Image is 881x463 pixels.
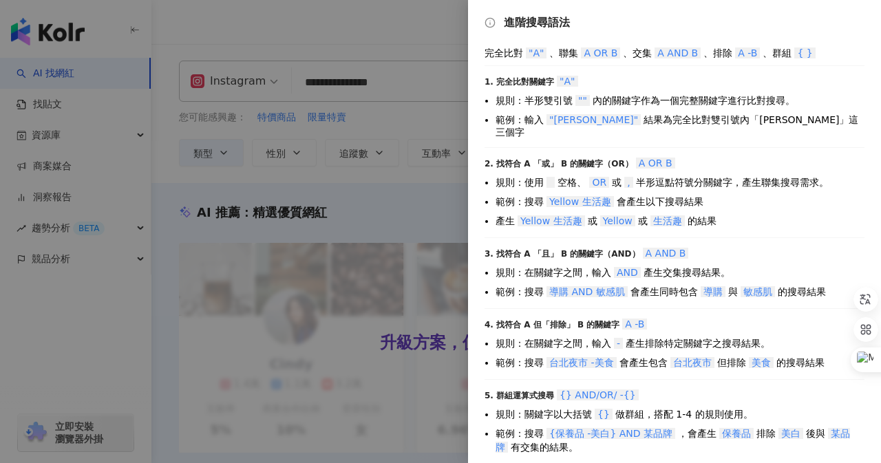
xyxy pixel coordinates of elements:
[485,156,864,170] div: 2. 找符合 A 「或」 B 的關鍵字（OR）
[485,46,864,60] div: 完全比對 、聯集 、交集 、排除 、群組
[670,357,714,368] span: 台北夜市
[496,195,864,208] li: 範例：搜尋 會產生以下搜尋結果
[496,356,864,369] li: 範例：搜尋 會產生包含 但排除 的搜尋結果
[485,17,864,29] div: 進階搜尋語法
[496,427,864,454] li: 範例：搜尋 ，會產生 排除 後與 有交集的結果。
[575,95,590,106] span: ""
[546,428,675,439] span: {保養品 -美白} AND 某品牌
[496,113,864,138] li: 範例：輸入 結果為完全比對雙引號內「[PERSON_NAME]」這三個字
[496,214,864,228] li: 產生 或 或 的結果
[546,357,617,368] span: 台北夜市 -美食
[557,76,577,87] span: "A"
[496,407,864,421] li: 規則：關鍵字以大括號 做群組，搭配 1-4 的規則使用。
[546,286,628,297] span: 導購 AND 敏感肌
[614,338,623,349] span: -
[557,389,639,400] span: {} AND/OR/ -{}
[749,357,774,368] span: 美食
[526,47,546,58] span: "A"
[496,336,864,350] li: 規則：在關鍵字之間，輸入 產生排除特定關鍵字之搜尋結果。
[546,196,614,207] span: Yellow 生活趣
[485,246,864,260] div: 3. 找符合 A 「且」 B 的關鍵字（AND）
[614,267,641,278] span: AND
[600,215,635,226] span: Yellow
[643,248,689,259] span: A AND B
[581,47,620,58] span: A OR B
[546,114,641,125] span: "[PERSON_NAME]"
[595,409,613,420] span: {}
[624,177,633,188] span: ,
[496,175,864,189] li: 規則：使用 空格、 或 半形逗點符號分關鍵字，產生聯集搜尋需求。
[701,286,725,297] span: 導購
[485,74,864,88] div: 1. 完全比對關鍵字
[778,428,803,439] span: 美白
[735,47,760,58] span: A -B
[485,317,864,331] div: 4. 找符合 A 但「排除」 B 的關鍵字
[589,177,609,188] span: OR
[719,428,754,439] span: 保養品
[622,319,647,330] span: A -B
[496,94,864,107] li: 規則：半形雙引號 內的關鍵字作為一個完整關鍵字進行比對搜尋。
[794,47,815,58] span: { }
[650,215,685,226] span: 生活趣
[496,266,864,279] li: 規則：在關鍵字之間，輸入 產生交集搜尋結果。
[518,215,585,226] span: Yellow 生活趣
[655,47,701,58] span: A AND B
[636,158,675,169] span: A OR B
[485,388,864,402] div: 5. 群組運算式搜尋
[741,286,775,297] span: 敏感肌
[496,285,864,299] li: 範例：搜尋 會產生同時包含 與 的搜尋結果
